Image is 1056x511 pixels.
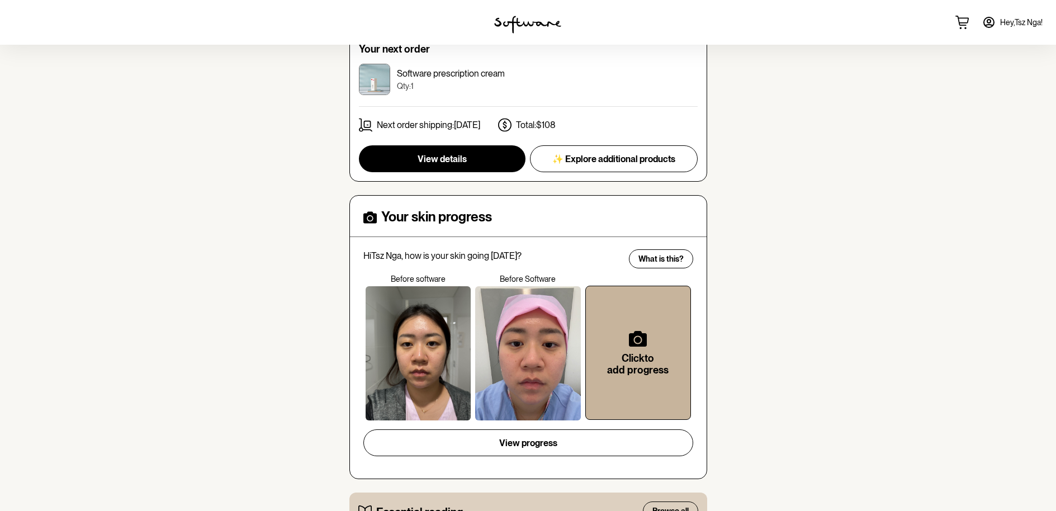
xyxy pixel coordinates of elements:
[530,145,698,172] button: ✨ Explore additional products
[473,275,583,284] p: Before Software
[377,120,480,130] p: Next order shipping: [DATE]
[494,16,561,34] img: software logo
[604,352,673,376] h6: Click to add progress
[976,9,1049,36] a: Hey,Tsz Nga!
[552,154,675,164] span: ✨ Explore additional products
[1000,18,1043,27] span: Hey, Tsz Nga !
[359,145,525,172] button: View details
[638,254,684,264] span: What is this?
[363,429,693,456] button: View progress
[397,68,505,79] p: Software prescription cream
[363,275,473,284] p: Before software
[397,82,505,91] p: Qty: 1
[516,120,556,130] p: Total: $108
[363,250,622,261] p: Hi Tsz Nga , how is your skin going [DATE]?
[359,43,698,55] h6: Your next order
[418,154,467,164] span: View details
[499,438,557,448] span: View progress
[381,209,492,225] h4: Your skin progress
[359,64,390,95] img: cktujw8de00003e5xr50tsoyf.jpg
[629,249,693,268] button: What is this?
